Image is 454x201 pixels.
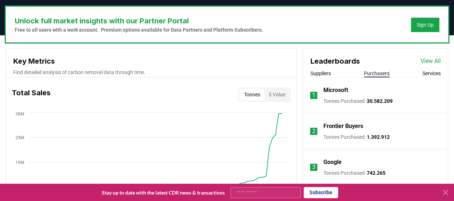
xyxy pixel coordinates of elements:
[323,97,392,105] p: Tonnes Purchased :
[366,170,385,176] span: 742.265
[15,15,263,26] h3: Unlock full market insights with our Partner Portal
[366,134,389,140] span: 1.392.912
[239,89,264,100] button: Tonnes
[421,57,441,65] a: View All
[310,56,360,67] h3: Leaderboards
[364,70,389,77] button: Purchasers
[323,122,363,131] a: Frontier Buyers
[13,56,289,67] h3: Key Metrics
[312,127,315,136] p: 2
[264,89,289,100] button: $ Value
[15,160,24,165] tspan: 19M
[13,69,289,76] p: Find detailed analysis of carbon removal data through time.
[422,70,441,77] button: Services
[312,91,315,100] p: 1
[323,86,348,95] a: Microsoft
[323,133,389,141] p: Tonnes Purchased :
[15,111,24,116] tspan: 38M
[323,158,341,166] a: Google
[366,98,392,104] span: 30.582.209
[12,87,51,102] h3: Total Sales
[312,163,315,172] p: 3
[411,18,439,32] button: Sign Up
[15,26,263,33] p: Free to all users with a work account. Premium options available for Data Partners and Platform S...
[417,21,434,28] a: Sign Up
[15,135,24,140] tspan: 29M
[310,70,331,77] button: Suppliers
[323,169,385,177] p: Tonnes Purchased :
